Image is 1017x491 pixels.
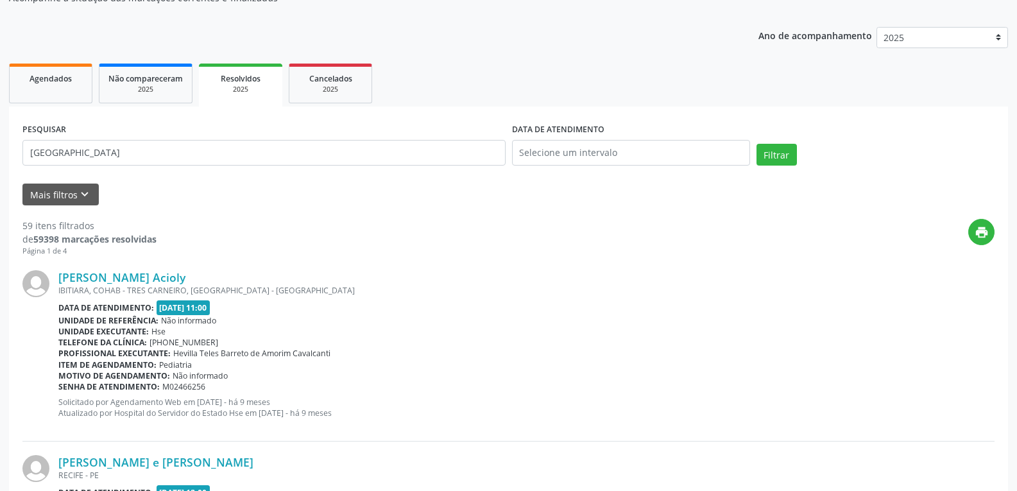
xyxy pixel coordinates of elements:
i: print [975,225,989,239]
span: Não compareceram [108,73,183,84]
span: Agendados [30,73,72,84]
div: Página 1 de 4 [22,246,157,257]
p: Solicitado por Agendamento Web em [DATE] - há 9 meses Atualizado por Hospital do Servidor do Esta... [58,397,995,418]
span: Cancelados [309,73,352,84]
b: Senha de atendimento: [58,381,160,392]
div: IBITIARA, COHAB - TRES CARNEIRO, [GEOGRAPHIC_DATA] - [GEOGRAPHIC_DATA] [58,285,995,296]
span: Não informado [161,315,216,326]
p: Ano de acompanhamento [758,27,872,43]
img: img [22,270,49,297]
span: [DATE] 11:00 [157,300,210,315]
b: Telefone da clínica: [58,337,147,348]
b: Unidade executante: [58,326,149,337]
i: keyboard_arrow_down [78,187,92,202]
button: Mais filtroskeyboard_arrow_down [22,184,99,206]
span: Pediatria [159,359,192,370]
div: 59 itens filtrados [22,219,157,232]
div: de [22,232,157,246]
b: Unidade de referência: [58,315,158,326]
label: DATA DE ATENDIMENTO [512,120,604,140]
b: Data de atendimento: [58,302,154,313]
img: img [22,455,49,482]
div: 2025 [208,85,273,94]
div: 2025 [108,85,183,94]
b: Item de agendamento: [58,359,157,370]
div: 2025 [298,85,363,94]
a: [PERSON_NAME] Acioly [58,270,185,284]
div: RECIFE - PE [58,470,995,481]
span: M02466256 [162,381,205,392]
input: Nome, código do beneficiário ou CPF [22,140,506,166]
span: Hevilla Teles Barreto de Amorim Cavalcanti [173,348,330,359]
span: [PHONE_NUMBER] [150,337,218,348]
button: Filtrar [756,144,797,166]
span: Não informado [173,370,228,381]
label: PESQUISAR [22,120,66,140]
a: [PERSON_NAME] e [PERSON_NAME] [58,455,253,469]
span: Resolvidos [221,73,261,84]
button: print [968,219,995,245]
b: Motivo de agendamento: [58,370,170,381]
b: Profissional executante: [58,348,171,359]
span: Hse [151,326,166,337]
strong: 59398 marcações resolvidas [33,233,157,245]
input: Selecione um intervalo [512,140,750,166]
